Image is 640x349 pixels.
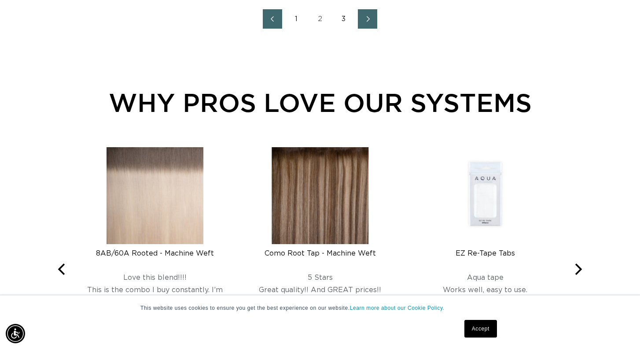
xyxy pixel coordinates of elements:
[140,304,500,312] p: This website uses cookies to ensure you get the best experience on our website.
[79,241,230,258] a: 8AB/60A Rooted - Machine Weft
[244,284,395,345] div: Great quality!! And GREAT prices!!
[263,9,282,29] a: Previous page
[568,260,587,279] button: Next
[410,249,561,258] div: EZ Re-Tape Tabs
[4,9,636,29] nav: Pagination
[6,324,25,343] div: Accessibility Menu
[244,249,395,258] div: Como Root Tap - Machine Weft
[53,260,72,279] button: Previous
[244,273,395,282] div: 5 Stars
[79,273,230,282] div: Love this blend!!!!
[53,83,587,122] div: WHY PROS LOVE OUR SYSTEMS
[310,9,330,29] a: Page 2
[350,305,445,311] a: Learn more about our Cookie Policy.
[596,307,640,349] iframe: Chat Widget
[79,284,230,345] div: This is the combo I buy constantly. I’m able to slightly modify it to fit 90% of my Blondies.
[464,320,497,338] a: Accept
[410,284,561,345] div: Works well, easy to use.
[79,249,230,258] div: 8AB/60A Rooted - Machine Weft
[437,147,533,244] img: EZ Re-Tape Tabs
[358,9,377,29] a: Next page
[334,9,353,29] a: Page 3
[287,9,306,29] a: Page 1
[272,147,368,244] img: Como Root Tap - Machine Weft
[410,273,561,282] div: Aqua tape
[107,147,203,244] img: 8AB/60A Rooted - Machine Weft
